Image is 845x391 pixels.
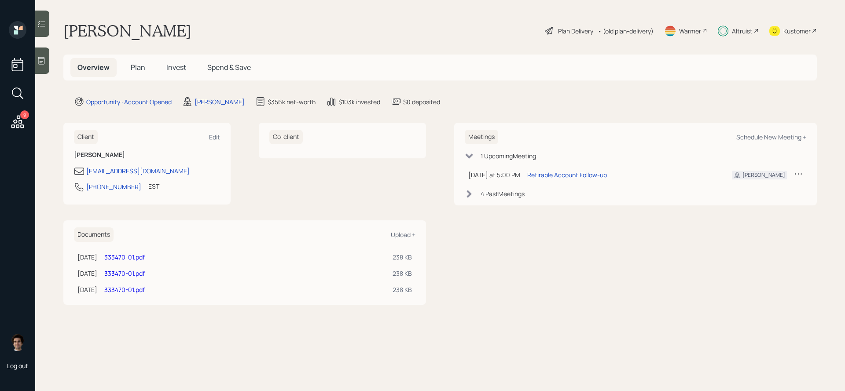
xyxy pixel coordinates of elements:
div: 238 KB [393,269,412,278]
div: 238 KB [393,252,412,262]
div: 9 [20,110,29,119]
div: Edit [209,133,220,141]
div: [DATE] [77,269,97,278]
div: 4 Past Meeting s [481,189,525,198]
span: Invest [166,62,186,72]
img: harrison-schaefer-headshot-2.png [9,333,26,351]
span: Plan [131,62,145,72]
div: [DATE] [77,285,97,294]
div: [PERSON_NAME] [195,97,245,106]
div: [PHONE_NUMBER] [86,182,141,191]
h6: Documents [74,227,114,242]
div: 238 KB [393,285,412,294]
div: [PERSON_NAME] [742,171,785,179]
div: Altruist [732,26,753,36]
div: Log out [7,362,28,370]
div: [EMAIL_ADDRESS][DOMAIN_NAME] [86,166,190,175]
a: 333470-01.pdf [104,253,145,261]
div: Plan Delivery [558,26,593,36]
div: EST [148,182,159,191]
span: Spend & Save [207,62,251,72]
div: Warmer [679,26,701,36]
div: Retirable Account Follow-up [527,170,607,179]
div: 1 Upcoming Meeting [481,151,536,161]
div: Kustomer [783,26,811,36]
h6: Meetings [465,130,498,144]
div: • (old plan-delivery) [598,26,654,36]
a: 333470-01.pdf [104,285,145,294]
h6: [PERSON_NAME] [74,151,220,159]
div: Opportunity · Account Opened [86,97,172,106]
h6: Co-client [269,130,303,144]
h1: [PERSON_NAME] [63,21,191,40]
div: Upload + [391,230,415,239]
div: $0 deposited [403,97,440,106]
a: 333470-01.pdf [104,269,145,278]
div: [DATE] at 5:00 PM [468,170,520,179]
div: Schedule New Meeting + [736,133,806,141]
span: Overview [77,62,110,72]
h6: Client [74,130,98,144]
div: [DATE] [77,252,97,262]
div: $356k net-worth [268,97,316,106]
div: $103k invested [338,97,380,106]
